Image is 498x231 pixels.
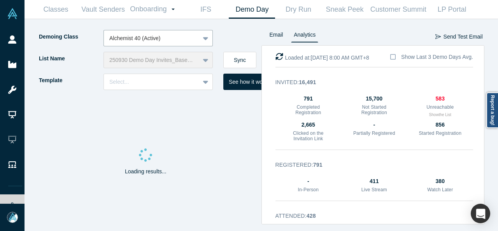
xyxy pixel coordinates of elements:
div: 2,665 [286,121,330,129]
a: LP Portal [429,0,475,19]
h3: Live Stream [352,187,396,192]
strong: 791 [313,162,323,168]
strong: 16,491 [299,79,316,85]
a: Analytics [291,30,318,42]
img: Alchemist Vault Logo [7,8,18,19]
label: Template [38,74,103,87]
h3: Completed Registration [286,104,330,116]
div: 15,700 [352,95,396,103]
div: 380 [418,177,462,185]
h3: Registered : [275,161,463,169]
div: Show Last 3 Demo Days Avg. [401,53,473,61]
label: Demoing Class [38,30,103,44]
div: 791 [286,95,330,103]
h3: Watch Later [418,187,462,192]
h3: Clicked on the Invitation Link [286,130,330,142]
button: Send Test Email [435,30,483,44]
h3: Not Started Registration [352,104,396,116]
a: Onboarding [127,0,182,18]
a: IFS [182,0,229,19]
p: Loading results... [125,168,167,176]
div: 411 [352,177,396,185]
h3: Started Registration [418,130,462,136]
a: Vault Senders [79,0,127,19]
img: Mia Scott's Account [7,212,18,223]
button: See how it works [223,74,275,90]
div: Loaded at: [DATE] 8:00 AM GMT+8 [275,53,369,62]
a: Dry Run [275,0,321,19]
h3: Unreachable [418,104,462,110]
a: Email [267,30,286,42]
a: Classes [33,0,79,19]
label: List Name [38,52,103,65]
button: Showthe List [429,112,451,118]
h3: In-Person [286,187,330,192]
a: Report a bug! [486,92,498,128]
h3: Partially Registered [352,130,396,136]
div: 583 [418,95,462,103]
h3: Attended : [275,212,463,220]
a: Sneak Peek [321,0,368,19]
a: Customer Summit [368,0,429,19]
div: - [286,177,330,185]
h3: Invited : [275,78,463,86]
strong: 428 [307,213,316,219]
div: 856 [418,121,462,129]
div: - [352,121,396,129]
button: Sync [223,52,256,68]
a: Demo Day [229,0,275,19]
